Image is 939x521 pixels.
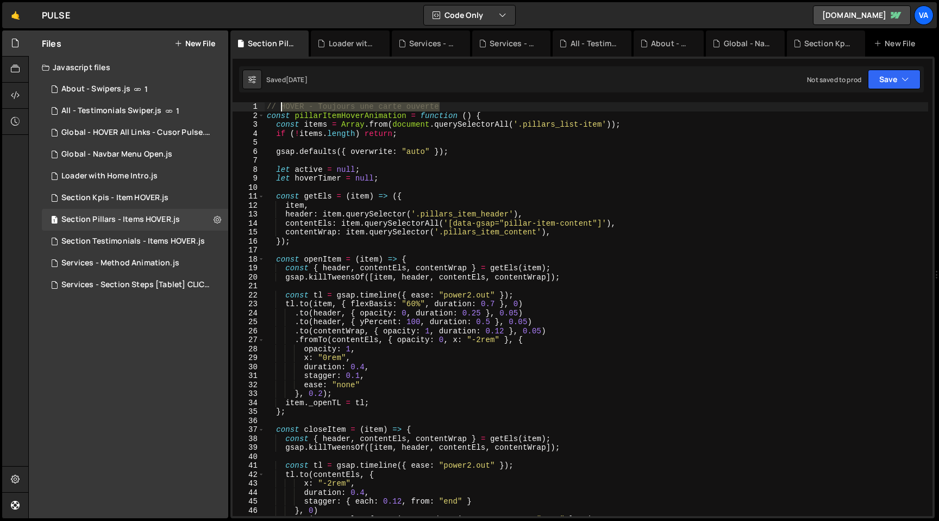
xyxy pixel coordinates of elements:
div: Global - Navbar Menu Open.js [724,38,772,49]
div: 29 [233,353,265,363]
div: Javascript files [29,57,228,78]
div: 44 [233,488,265,498]
div: Loader with Home Intro.js [329,38,377,49]
div: Section Pillars - Items HOVER.js [61,215,180,225]
a: [DOMAIN_NAME] [813,5,911,25]
div: Section Kpis - Item HOVER.js [61,193,168,203]
button: New File [174,39,215,48]
div: 18 [233,255,265,264]
div: 33 [233,389,265,399]
div: 45 [233,497,265,506]
div: 1 [233,102,265,111]
div: 23 [233,300,265,309]
div: All - Testimonials Swiper.js [61,106,161,116]
div: 42 [233,470,265,480]
div: 36 [233,417,265,426]
div: 39 [233,443,265,452]
div: 17 [233,246,265,255]
div: Section Testimonials - Items HOVER.js [61,237,205,246]
div: 16253/45780.js [42,100,228,122]
div: Global - HOVER All Links - Cusor Pulse.js [61,128,211,138]
div: Saved [266,75,308,84]
div: 12 [233,201,265,210]
div: 19 [233,264,265,273]
div: 40 [233,452,265,462]
div: 20 [233,273,265,282]
div: 16253/44426.js [42,144,228,165]
div: 21 [233,282,265,291]
div: 34 [233,399,265,408]
div: 25 [233,318,265,327]
div: 13 [233,210,265,219]
div: 16253/43838.js [42,78,228,100]
div: 32 [233,381,265,390]
div: 31 [233,371,265,381]
button: Code Only [424,5,515,25]
div: 9 [233,174,265,183]
div: 27 [233,336,265,345]
div: Services - Section Steps [Tablet] CLICK.js [490,38,537,49]
div: 22 [233,291,265,300]
div: 43 [233,479,265,488]
div: 6 [233,147,265,157]
span: 1 [145,85,148,94]
div: 3 [233,120,265,129]
div: 10 [233,183,265,193]
div: Services - Method Animation.js [409,38,457,49]
div: Section Pillars - Items HOVER.js [248,38,296,49]
div: 4 [233,129,265,139]
span: 1 [176,107,179,115]
button: Save [868,70,921,89]
div: 15 [233,228,265,237]
div: 26 [233,327,265,336]
div: 16 [233,237,265,246]
div: 24 [233,309,265,318]
div: About - Swipers.js [651,38,691,49]
div: 46 [233,506,265,516]
div: 16253/45325.js [42,231,228,252]
div: 16253/44485.js [42,187,228,209]
div: All - Testimonials Swiper.js [571,38,618,49]
div: New File [874,38,919,49]
div: 41 [233,461,265,470]
a: Va [914,5,934,25]
div: 30 [233,363,265,372]
div: 16253/44429.js [42,209,228,231]
a: 🤙 [2,2,29,28]
div: 14 [233,219,265,228]
div: PULSE [42,9,70,22]
div: 16253/45227.js [42,165,228,187]
div: 37 [233,425,265,435]
div: 5 [233,138,265,147]
div: 38 [233,435,265,444]
div: 16253/45676.js [42,122,232,144]
div: 28 [233,345,265,354]
div: Global - Navbar Menu Open.js [61,150,172,159]
div: 8 [233,165,265,175]
h2: Files [42,38,61,49]
span: 1 [51,216,58,225]
div: 7 [233,156,265,165]
div: About - Swipers.js [61,84,130,94]
div: 2 [233,111,265,121]
div: Services - Method Animation.js [61,258,179,268]
div: Loader with Home Intro.js [61,171,158,181]
div: 16253/44878.js [42,252,228,274]
div: 11 [233,192,265,201]
div: [DATE] [286,75,308,84]
div: Not saved to prod [807,75,861,84]
div: 35 [233,407,265,417]
div: 16253/45790.js [42,274,232,296]
div: Services - Section Steps [Tablet] CLICK.js [61,280,211,290]
div: Section Kpis - Item HOVER.js [804,38,852,49]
